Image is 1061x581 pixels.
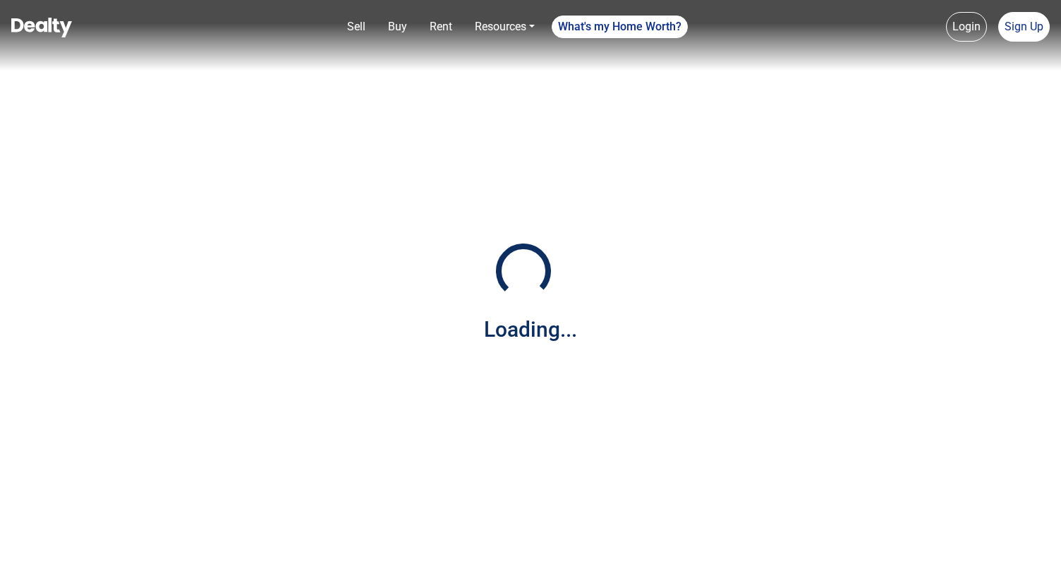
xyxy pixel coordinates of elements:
[424,13,458,41] a: Rent
[469,13,540,41] a: Resources
[946,12,987,42] a: Login
[488,236,559,306] img: Loading
[552,16,688,38] a: What's my Home Worth?
[382,13,413,41] a: Buy
[998,12,1050,42] a: Sign Up
[341,13,371,41] a: Sell
[484,313,577,345] div: Loading...
[11,18,72,37] img: Dealty - Buy, Sell & Rent Homes
[7,539,49,581] iframe: BigID CMP Widget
